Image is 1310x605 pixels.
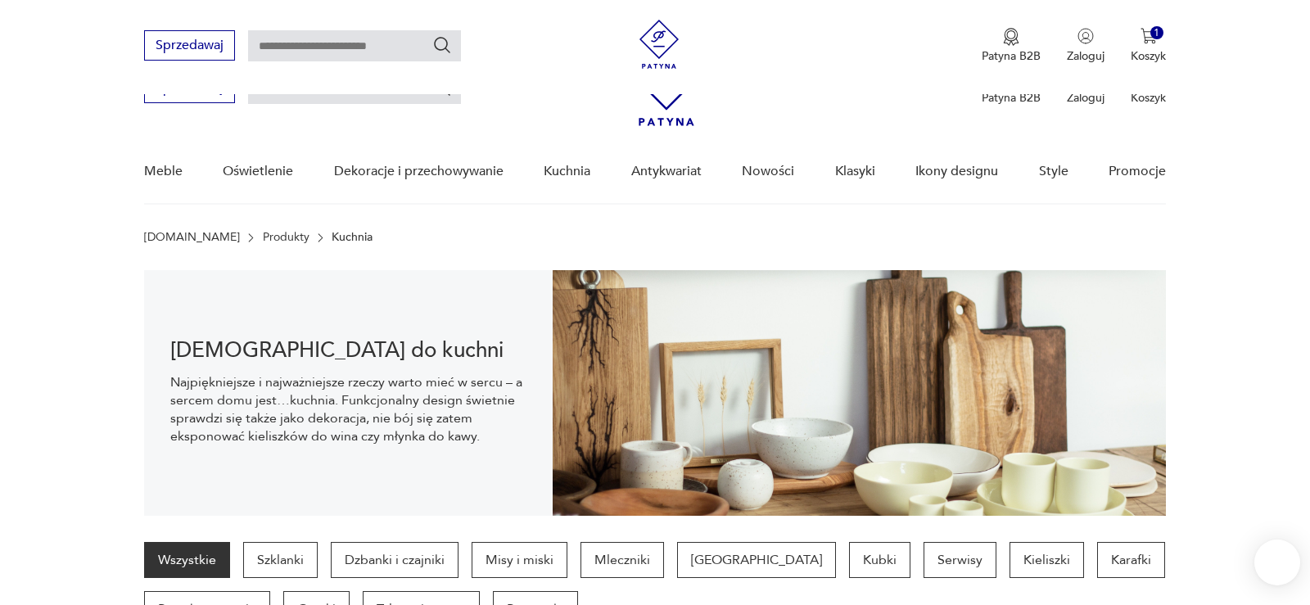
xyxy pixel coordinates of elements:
p: Najpiękniejsze i najważniejsze rzeczy warto mieć w sercu – a sercem domu jest…kuchnia. Funkcjonal... [170,373,526,445]
a: [DOMAIN_NAME] [144,231,240,244]
a: Meble [144,140,183,203]
a: Antykwariat [631,140,702,203]
h1: [DEMOGRAPHIC_DATA] do kuchni [170,341,526,360]
p: Zaloguj [1067,48,1104,64]
a: Dekoracje i przechowywanie [334,140,504,203]
iframe: Smartsupp widget button [1254,540,1300,585]
button: Patyna B2B [982,28,1041,64]
button: Sprzedawaj [144,30,235,61]
a: Klasyki [835,140,875,203]
a: Serwisy [924,542,996,578]
img: Patyna - sklep z meblami i dekoracjami vintage [635,20,684,69]
button: Szukaj [432,35,452,55]
p: Koszyk [1131,48,1166,64]
button: 1Koszyk [1131,28,1166,64]
div: 1 [1150,26,1164,40]
img: b2f6bfe4a34d2e674d92badc23dc4074.jpg [553,270,1166,516]
a: Kubki [849,542,910,578]
a: Wszystkie [144,542,230,578]
a: Oświetlenie [223,140,293,203]
a: Nowości [742,140,794,203]
p: Patyna B2B [982,90,1041,106]
p: Kuchnia [332,231,373,244]
a: Kieliszki [1010,542,1084,578]
a: Szklanki [243,542,318,578]
a: Sprzedawaj [144,41,235,52]
a: Promocje [1109,140,1166,203]
a: Produkty [263,231,309,244]
img: Ikona koszyka [1141,28,1157,44]
a: [GEOGRAPHIC_DATA] [677,542,836,578]
img: Ikona medalu [1003,28,1019,46]
p: Koszyk [1131,90,1166,106]
img: Ikonka użytkownika [1077,28,1094,44]
a: Style [1039,140,1068,203]
a: Misy i miski [472,542,567,578]
p: Zaloguj [1067,90,1104,106]
button: Zaloguj [1067,28,1104,64]
a: Ikona medaluPatyna B2B [982,28,1041,64]
a: Dzbanki i czajniki [331,542,458,578]
a: Mleczniki [580,542,664,578]
p: Patyna B2B [982,48,1041,64]
a: Sprzedawaj [144,84,235,95]
a: Ikony designu [915,140,998,203]
a: Kuchnia [544,140,590,203]
a: Karafki [1097,542,1165,578]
